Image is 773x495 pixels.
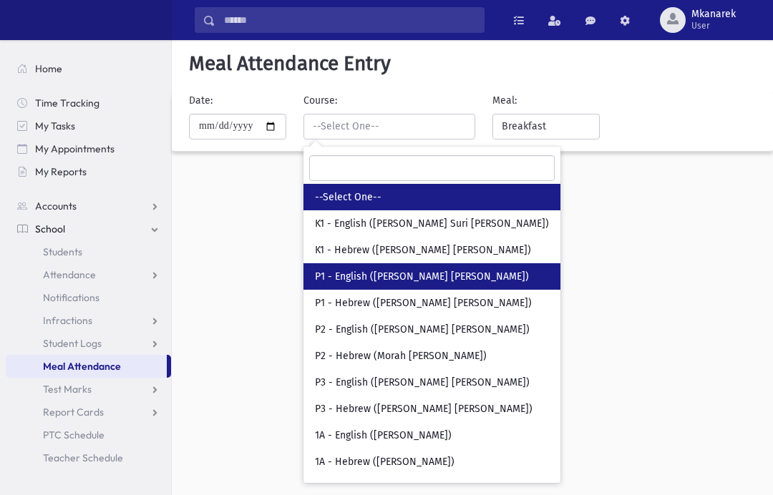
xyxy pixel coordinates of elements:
span: K1 - Hebrew ([PERSON_NAME] [PERSON_NAME]) [315,243,531,258]
span: Mkanarek [691,9,736,20]
button: Breakfast [492,114,600,139]
span: 1A - Hebrew ([PERSON_NAME]) [315,455,454,469]
span: My Appointments [35,142,115,155]
div: Breakfast [502,119,579,134]
label: Meal: [492,93,517,108]
span: P1 - English ([PERSON_NAME] [PERSON_NAME]) [315,270,529,284]
span: Accounts [35,200,77,212]
span: Report Cards [43,406,104,418]
a: Notifications [6,286,171,309]
span: Student Logs [43,337,102,350]
span: K1 - English ([PERSON_NAME] Suri [PERSON_NAME]) [315,217,549,231]
a: Test Marks [6,378,171,401]
a: PTC Schedule [6,423,171,446]
span: 1A - English ([PERSON_NAME]) [315,428,452,443]
label: Course: [303,93,337,108]
span: Meal Attendance [43,360,121,373]
a: Home [6,57,171,80]
a: Time Tracking [6,92,171,114]
a: Student Logs [6,332,171,355]
a: School [6,217,171,240]
span: School [35,222,65,235]
button: --Select One-- [303,114,475,139]
h5: Meal Attendance Entry [183,52,762,76]
span: Teacher Schedule [43,451,123,464]
a: My Reports [6,160,171,183]
a: Attendance [6,263,171,286]
span: Time Tracking [35,97,99,109]
a: Students [6,240,171,263]
a: Infractions [6,309,171,332]
span: P2 - Hebrew (Morah [PERSON_NAME]) [315,349,487,363]
span: --Select One-- [315,190,381,205]
span: P2 - English ([PERSON_NAME] [PERSON_NAME]) [315,323,530,337]
span: Home [35,62,62,75]
span: Notifications [43,291,99,304]
span: User [691,20,736,31]
span: My Tasks [35,119,75,132]
span: Attendance [43,268,96,281]
label: Date: [189,93,213,108]
a: Report Cards [6,401,171,423]
span: P3 - English ([PERSON_NAME] [PERSON_NAME]) [315,376,530,390]
a: My Appointments [6,137,171,160]
span: Students [43,245,82,258]
span: P3 - Hebrew ([PERSON_NAME] [PERSON_NAME]) [315,402,533,416]
div: --Select One-- [313,119,454,134]
span: Test Marks [43,383,92,396]
a: Teacher Schedule [6,446,171,469]
span: PTC Schedule [43,428,104,441]
a: Accounts [6,195,171,217]
span: Infractions [43,314,92,327]
a: Meal Attendance [6,355,167,378]
span: My Reports [35,165,87,178]
a: My Tasks [6,114,171,137]
input: Search [309,155,555,181]
span: P1 - Hebrew ([PERSON_NAME] [PERSON_NAME]) [315,296,532,310]
input: Search [215,7,484,33]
